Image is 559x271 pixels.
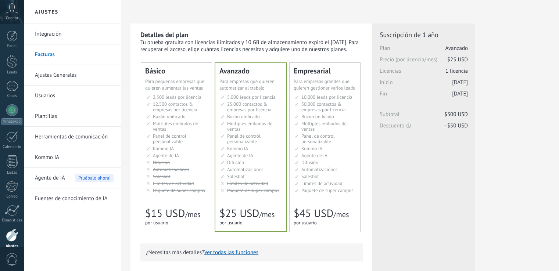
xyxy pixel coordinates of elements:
a: Integración [35,24,114,44]
b: Detalles del plan [140,30,188,39]
span: 2.500 leads por licencia [153,94,201,100]
span: 25.000 contactos & empresas por licencia [227,101,271,113]
a: Fuentes de conocimiento de IA [35,188,114,209]
span: Agente de IA [227,152,253,159]
span: /mes [185,210,200,219]
span: Paquete de super campos [153,187,205,194]
span: 5.000 leads por licencia [227,94,276,100]
div: Estadísticas [1,218,23,223]
span: Subtotal [380,111,468,122]
span: Múltiples embudos de ventas [153,120,198,132]
span: Kommo IA [227,145,248,152]
span: $45 USD [294,206,333,220]
span: Pruébalo ahora! [75,174,114,182]
p: ¿Necesitas más detalles? [146,249,358,256]
span: Difusión [301,159,318,166]
span: Descuento [380,122,468,129]
span: Múltiples embudos de ventas [227,120,272,132]
span: Fin [380,90,468,102]
span: Para pequeñas empresas que quieren aumentar las ventas [145,78,204,91]
a: Agente de IA Pruébalo ahora! [35,168,114,188]
div: Listas [1,170,23,175]
li: Usuarios [24,86,121,106]
span: Automatizaciónes [153,166,189,173]
span: 12.500 contactos & empresas por licencia [153,101,197,113]
span: Kommo IA [153,145,174,152]
div: WhatsApp [1,118,22,125]
a: Herramientas de comunicación [35,127,114,147]
li: Ajustes Generales [24,65,121,86]
span: Salesbot [301,173,319,180]
span: Automatizaciónes [301,166,338,173]
span: Salesbot [227,173,245,180]
span: Paquete de super campos [301,187,354,194]
span: Límites de actividad [227,180,268,187]
span: Difusión [227,159,244,166]
li: Kommo IA [24,147,121,168]
span: Cuenta [6,16,18,21]
span: 50.000 contactos & empresas por licencia [301,101,345,113]
div: Básico [145,67,208,75]
a: Usuarios [35,86,114,106]
span: Difusión [153,159,170,166]
span: por usuario [145,220,168,226]
span: Agente de IA [153,152,179,159]
span: Salesbot [153,173,171,180]
li: Herramientas de comunicación [24,127,121,147]
span: por usuario [294,220,317,226]
span: $300 USD [444,111,468,118]
span: Panel de control personalizable [153,133,186,145]
a: Facturas [35,44,114,65]
span: [DATE] [452,79,468,86]
div: Calendario [1,145,23,149]
div: Leads [1,70,23,75]
span: Plan [380,45,468,56]
div: Avanzado [219,67,282,75]
span: Para empresas grandes que quieren gestionar varios leads [294,78,355,91]
li: Integración [24,24,121,44]
div: Correo [1,194,23,199]
span: Agente de IA [301,152,327,159]
a: Plantillas [35,106,114,127]
span: por usuario [219,220,243,226]
span: Para empresas que quieren automatizar el trabajo [219,78,275,91]
span: Panel de control personalizable [301,133,335,145]
span: [DATE] [452,90,468,97]
button: Ver todas las funciones [204,249,258,256]
span: Avanzado [445,45,468,52]
span: Buzón unificado [153,113,186,120]
span: 1 licencia [445,68,468,75]
span: $25 USD [219,206,259,220]
li: Facturas [24,44,121,65]
span: - $50 USD [444,122,468,129]
li: Agente de IA [24,168,121,188]
span: Suscripción de 1 año [380,30,468,39]
span: Licencias [380,68,468,79]
span: $15 USD [145,206,185,220]
span: Límites de actividad [153,180,194,187]
span: Paquete de super campos [227,187,279,194]
li: Fuentes de conocimiento de IA [24,188,121,209]
span: Precio (por licencia/mes) [380,56,468,68]
li: Plantillas [24,106,121,127]
span: 10.000 leads por licencia [301,94,352,100]
span: Buzón unificado [227,113,260,120]
span: Automatizaciónes [227,166,264,173]
div: Panel [1,44,23,48]
span: Inicio [380,79,468,90]
span: Buzón unificado [301,113,334,120]
span: $25 USD [447,56,468,63]
span: /mes [333,210,349,219]
div: Ajustes [1,244,23,249]
span: Panel de control personalizable [227,133,261,145]
span: Kommo IA [301,145,322,152]
a: Kommo IA [35,147,114,168]
div: Tu prueba gratuita con licencias ilimitados y 10 GB de almacenamiento expiró el [DATE]. Para recu... [140,39,363,53]
span: Agente de IA [35,168,65,188]
span: /mes [259,210,275,219]
span: Límites de actividad [301,180,343,187]
span: Múltiples embudos de ventas [301,120,347,132]
div: Empresarial [294,67,356,75]
a: Ajustes Generales [35,65,114,86]
div: Chats [1,94,23,98]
